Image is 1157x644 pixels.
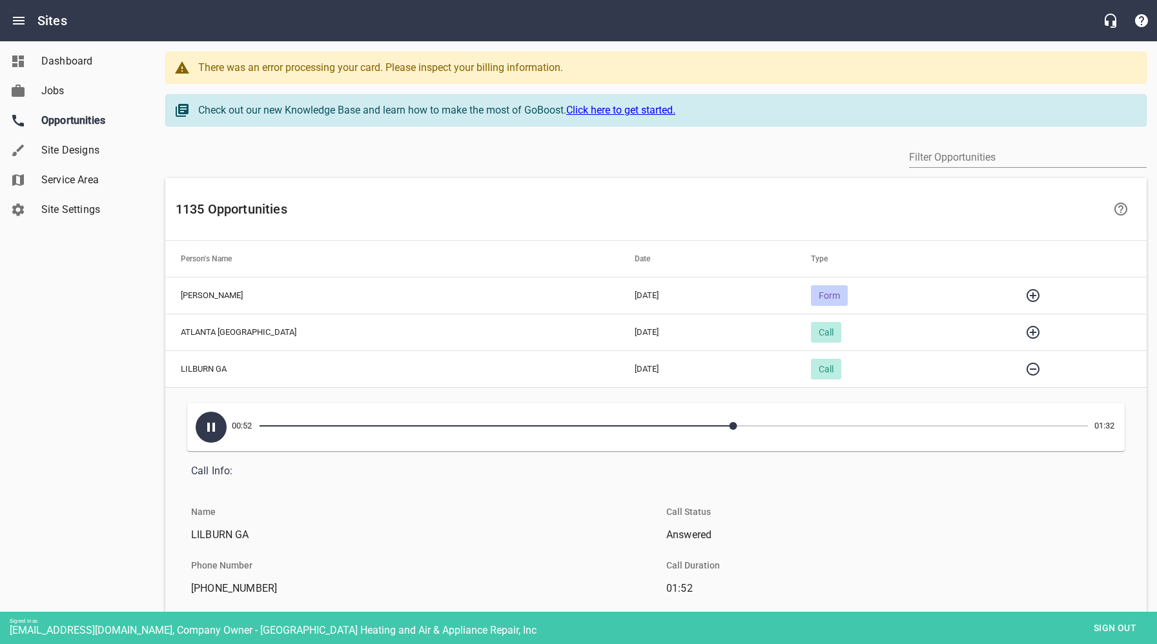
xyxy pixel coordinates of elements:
button: Support Portal [1126,5,1157,36]
a: Click here to get started. [566,104,675,116]
div: [EMAIL_ADDRESS][DOMAIN_NAME], Company Owner - [GEOGRAPHIC_DATA] Heating and Air & Appliance Repai... [10,624,1157,636]
h6: Sites [37,10,67,31]
button: Live Chat [1095,5,1126,36]
button: Sign out [1083,616,1147,640]
a: Learn more about your Opportunities [1105,194,1136,225]
span: Site Settings [41,202,139,217]
span: Form [811,290,848,301]
div: Call [811,322,841,343]
li: Name [181,496,226,527]
li: Tracking Phone Number [181,603,301,634]
span: Sign out [1088,620,1142,636]
li: Forwarded To Number [656,603,768,634]
td: [DATE] [619,314,795,350]
span: Jobs [41,83,139,99]
th: Person's Name [165,241,619,277]
li: Call Duration [656,550,730,581]
span: LILBURN GA [191,527,635,543]
div: Call [811,359,841,379]
th: Date [619,241,795,277]
span: 00:52 [232,407,259,448]
span: Call [811,364,841,374]
span: Service Area [41,172,139,188]
li: Phone Number [181,550,263,581]
th: Type [795,241,1002,277]
input: Filter by author or content. [909,147,1147,168]
div: There was an error processing your card. Please inspect your billing information. [198,60,1133,75]
h6: 1135 Opportunities [176,199,1103,219]
td: [PERSON_NAME] [165,277,619,314]
td: [DATE] [619,350,795,387]
button: Open drawer [3,5,34,36]
span: Site Designs [41,143,139,158]
span: 01:52 [666,581,1111,596]
span: 01:32 [1094,407,1121,445]
td: ATLANTA [GEOGRAPHIC_DATA] [165,314,619,350]
div: Signed in as [10,618,1157,624]
div: Check out our new Knowledge Base and learn how to make the most of GoBoost. [198,103,1133,118]
td: [DATE] [619,277,795,314]
span: Answered [666,527,1111,543]
div: Form [811,285,848,306]
span: Call Info: [191,463,1111,479]
td: LILBURN GA [165,350,619,387]
span: Dashboard [41,54,139,69]
a: There was an error processing your card. Please inspect your billing information. [165,52,1147,84]
li: Call Status [656,496,721,527]
span: [PHONE_NUMBER] [191,581,635,596]
span: Opportunities [41,113,139,128]
span: Call [811,327,841,337]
